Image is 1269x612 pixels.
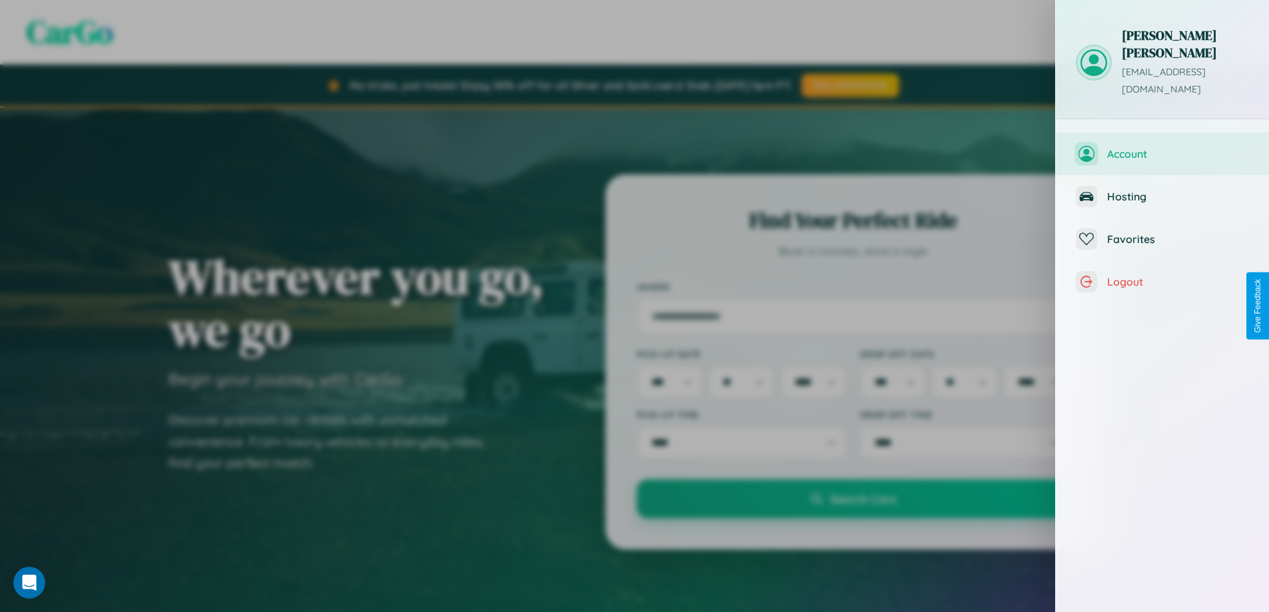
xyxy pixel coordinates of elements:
[1107,232,1249,246] span: Favorites
[1122,27,1249,61] h3: [PERSON_NAME] [PERSON_NAME]
[1107,190,1249,203] span: Hosting
[1056,260,1269,303] button: Logout
[1056,218,1269,260] button: Favorites
[1107,147,1249,160] span: Account
[1056,175,1269,218] button: Hosting
[1122,64,1249,99] p: [EMAIL_ADDRESS][DOMAIN_NAME]
[1107,275,1249,288] span: Logout
[1056,133,1269,175] button: Account
[13,567,45,599] iframe: Intercom live chat
[1253,279,1262,333] div: Give Feedback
